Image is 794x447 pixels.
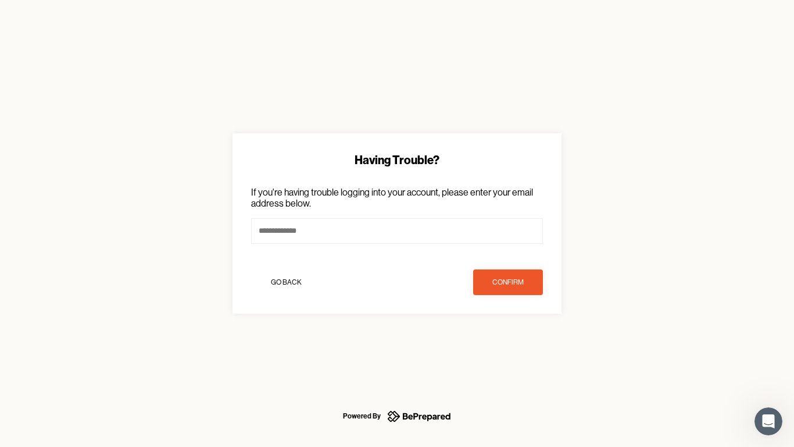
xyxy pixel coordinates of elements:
button: Go Back [251,269,321,295]
div: Having Trouble? [251,152,543,168]
div: confirm [492,276,524,288]
div: Powered By [343,409,381,423]
div: Go Back [271,276,302,288]
p: If you're having trouble logging into your account, please enter your email address below. [251,187,543,209]
button: confirm [473,269,543,295]
iframe: Intercom live chat [754,407,782,435]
